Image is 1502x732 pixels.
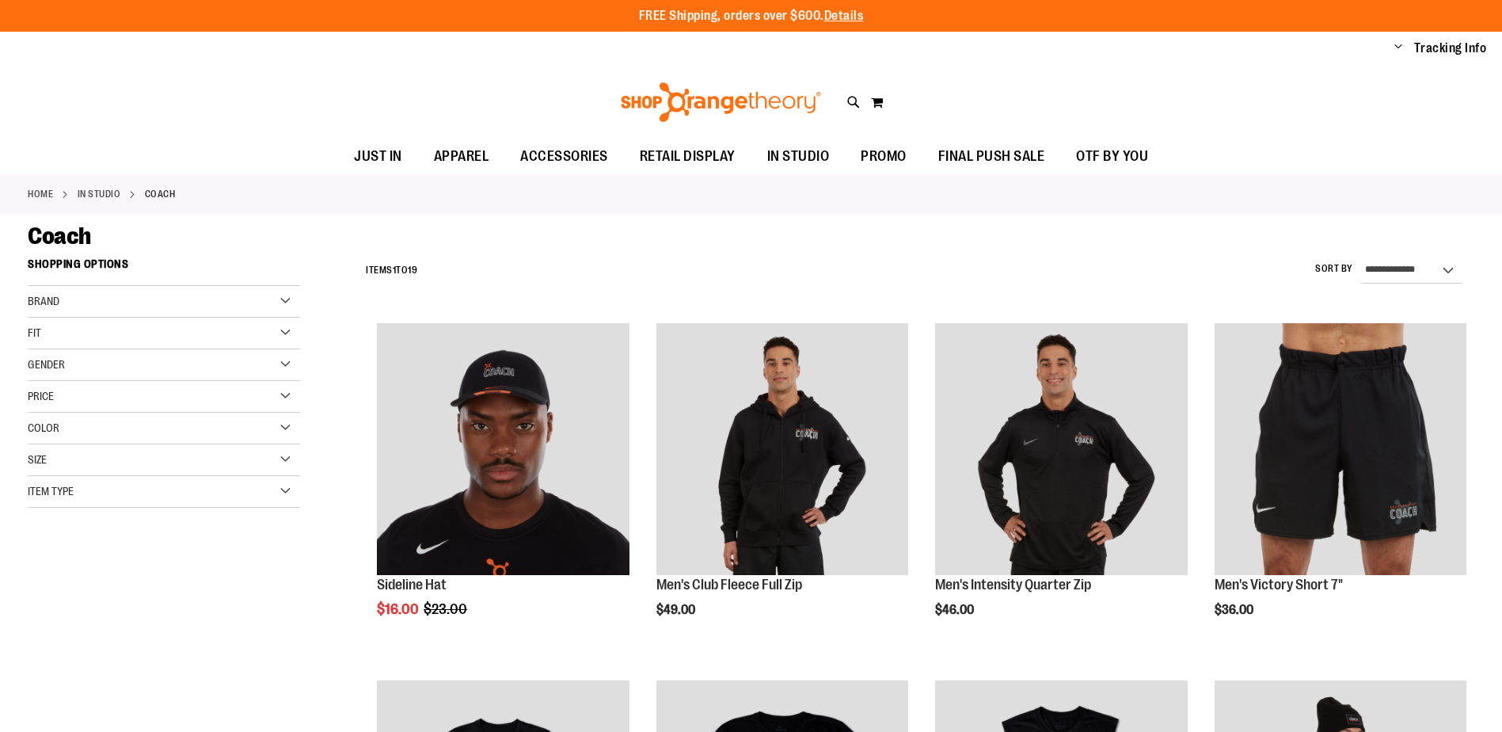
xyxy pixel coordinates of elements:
div: product [927,315,1195,658]
span: $46.00 [935,603,976,617]
div: product [369,315,637,658]
span: $49.00 [656,603,698,617]
a: Men's Club Fleece Full Zip [656,577,802,593]
a: ACCESSORIES [504,139,624,175]
span: RETAIL DISPLAY [640,139,736,174]
a: Men's Intensity Quarter Zip [935,577,1091,593]
a: FINAL PUSH SALE [922,139,1061,175]
img: Sideline Hat primary image [377,323,629,575]
span: Size [28,453,47,466]
p: FREE Shipping, orders over $600. [639,7,864,25]
span: Color [28,421,59,434]
h2: Items to [366,258,417,283]
span: Coach [28,223,91,250]
a: Details [824,9,864,23]
strong: Shopping Options [28,250,300,286]
a: RETAIL DISPLAY [624,139,751,175]
a: Sideline Hat [377,577,447,593]
span: Gender [28,358,65,371]
span: Price [28,390,54,402]
div: product [1207,315,1474,658]
a: OTF Mens Coach FA23 Victory Short - Black primary image [1215,323,1466,578]
span: Fit [28,326,41,339]
a: Home [28,187,53,201]
a: IN STUDIO [78,187,121,201]
span: APPAREL [434,139,489,174]
span: 19 [408,265,417,276]
span: IN STUDIO [767,139,830,174]
div: product [648,315,916,658]
span: PROMO [861,139,907,174]
img: OTF Mens Coach FA23 Intensity Quarter Zip - Black primary image [935,323,1187,575]
span: Item Type [28,485,74,498]
a: OTF Mens Coach FA23 Club Fleece Full Zip - Black primary image [656,323,908,578]
img: OTF Mens Coach FA23 Club Fleece Full Zip - Black primary image [656,323,908,575]
span: ACCESSORIES [520,139,608,174]
a: IN STUDIO [751,139,846,174]
img: OTF Mens Coach FA23 Victory Short - Black primary image [1215,323,1466,575]
span: $16.00 [377,601,421,617]
button: Account menu [1394,40,1402,56]
a: Tracking Info [1414,40,1487,57]
a: APPAREL [418,139,505,175]
span: FINAL PUSH SALE [938,139,1045,174]
a: OTF BY YOU [1060,139,1164,175]
a: Sideline Hat primary image [377,323,629,578]
a: JUST IN [338,139,418,175]
span: $36.00 [1215,603,1256,617]
span: JUST IN [354,139,402,174]
span: Brand [28,295,59,307]
span: $23.00 [424,601,470,617]
a: PROMO [845,139,922,175]
span: 1 [393,265,397,276]
a: Men's Victory Short 7" [1215,577,1343,593]
img: Shop Orangetheory [618,82,823,122]
a: OTF Mens Coach FA23 Intensity Quarter Zip - Black primary image [935,323,1187,578]
span: OTF BY YOU [1076,139,1148,174]
label: Sort By [1315,262,1353,276]
strong: Coach [145,187,176,201]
